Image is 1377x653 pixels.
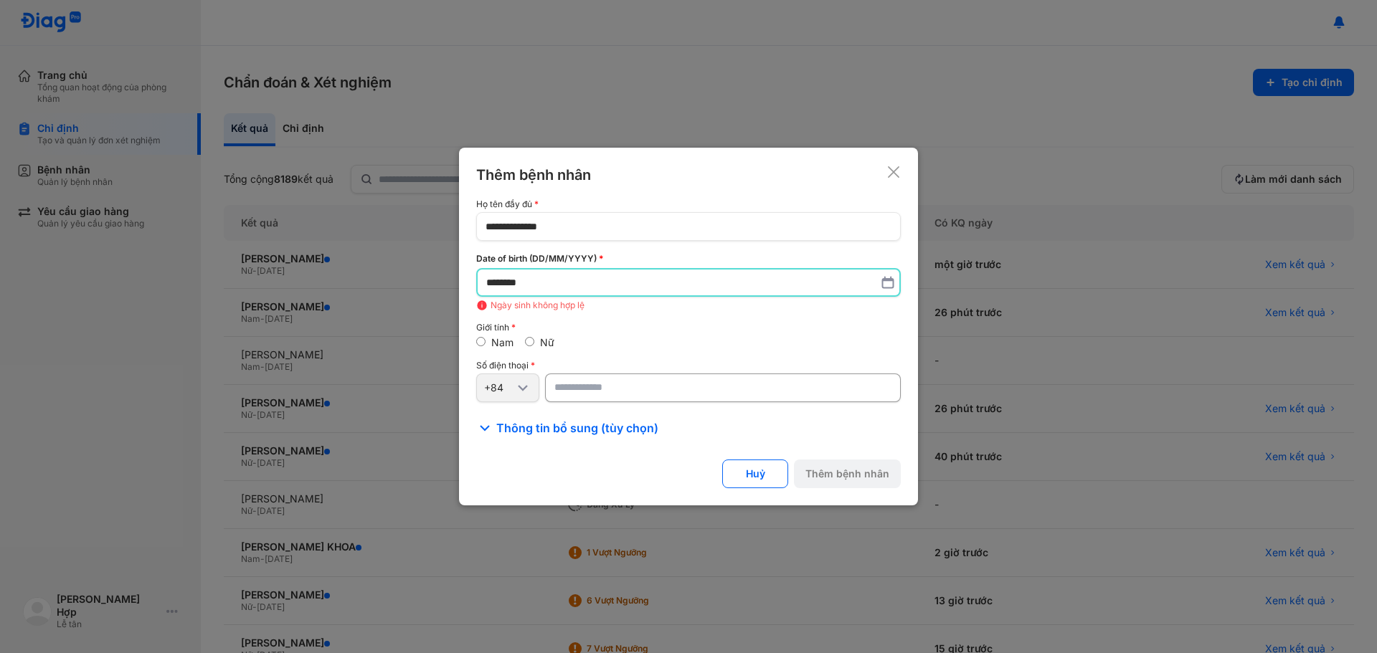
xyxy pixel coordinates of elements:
div: Thêm bệnh nhân [476,165,591,185]
div: Giới tính [476,323,901,333]
div: +84 [484,381,514,394]
div: Số điện thoại [476,361,901,371]
label: Nữ [540,336,554,348]
div: Họ tên đầy đủ [476,199,901,209]
button: Huỷ [722,459,788,488]
span: Thông tin bổ sung (tùy chọn) [496,419,658,437]
label: Nam [491,336,514,348]
div: Date of birth (DD/MM/YYYY) [476,252,901,265]
div: Ngày sinh không hợp lệ [476,300,901,311]
button: Thêm bệnh nhân [794,459,901,488]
